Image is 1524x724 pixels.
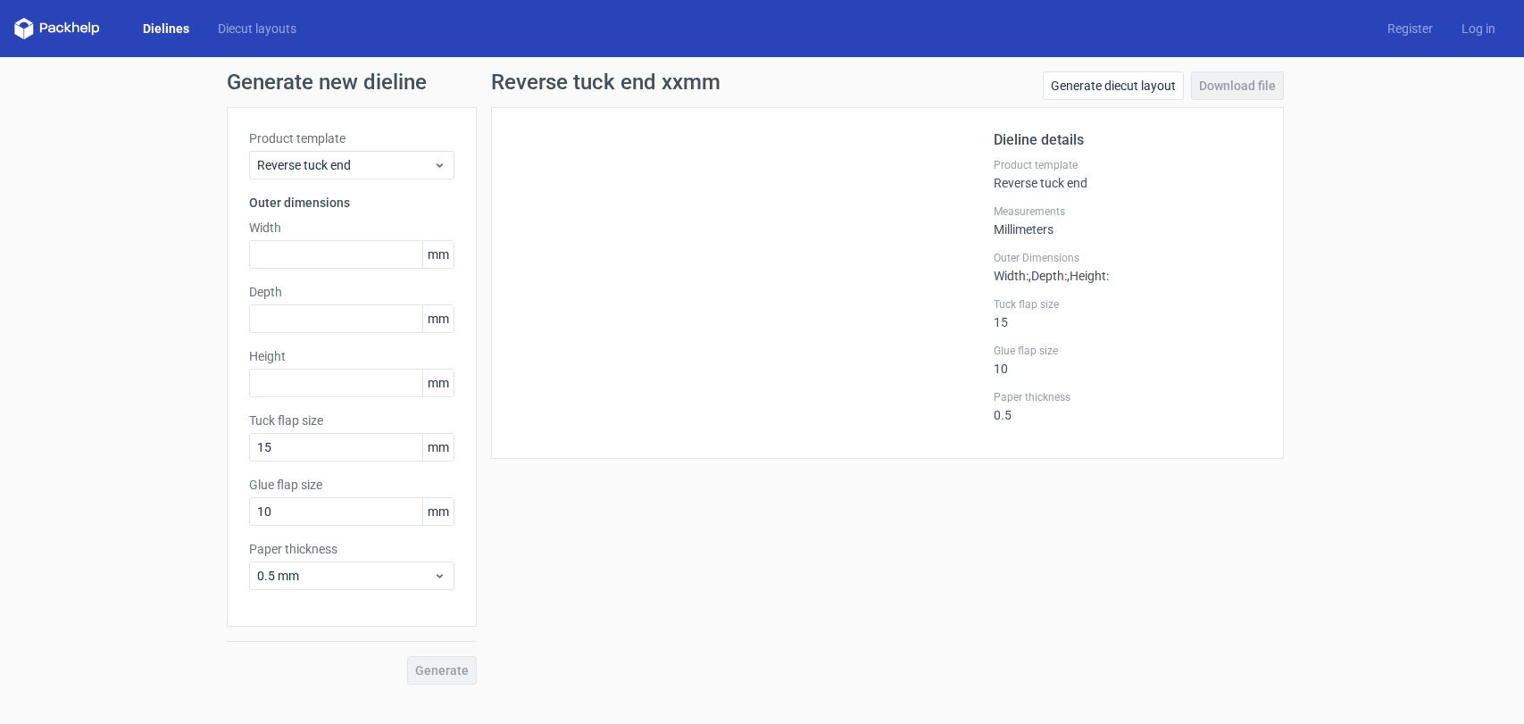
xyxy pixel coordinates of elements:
label: Glue flap size [994,344,1262,358]
span: mm [422,434,454,461]
label: Outer Dimensions [994,251,1262,265]
label: Product template [249,129,454,147]
span: mm [422,498,454,525]
label: Glue flap size [249,476,454,494]
label: Measurements [994,204,1262,219]
a: Dielines [129,20,204,37]
span: , Depth : [1028,269,1067,283]
label: Tuck flap size [994,297,1262,312]
label: Depth [249,283,454,301]
span: mm [422,370,454,396]
div: Reverse tuck end [994,158,1262,190]
h1: Reverse tuck end xxmm [491,71,720,93]
a: Register [1373,20,1447,37]
div: 15 [994,297,1262,329]
a: Diecut layouts [204,20,311,37]
span: , Height : [1067,269,1109,283]
label: Height [249,347,454,365]
label: Paper thickness [994,390,1262,404]
label: Product template [994,158,1262,172]
div: 0.5 [994,390,1262,422]
span: Width : [994,269,1028,283]
label: Width [249,219,454,237]
div: 10 [994,344,1262,376]
span: mm [422,305,454,332]
h1: Generate new dieline [227,71,1298,93]
a: Log in [1447,20,1510,37]
h2: Dieline details [994,129,1262,151]
h3: Outer dimensions [249,194,454,212]
span: Reverse tuck end [257,156,433,174]
span: mm [422,241,454,268]
div: Millimeters [994,204,1262,237]
a: Generate diecut layout [1043,71,1184,100]
span: 0.5 mm [257,567,433,585]
label: Paper thickness [249,540,454,558]
label: Tuck flap size [249,412,454,429]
